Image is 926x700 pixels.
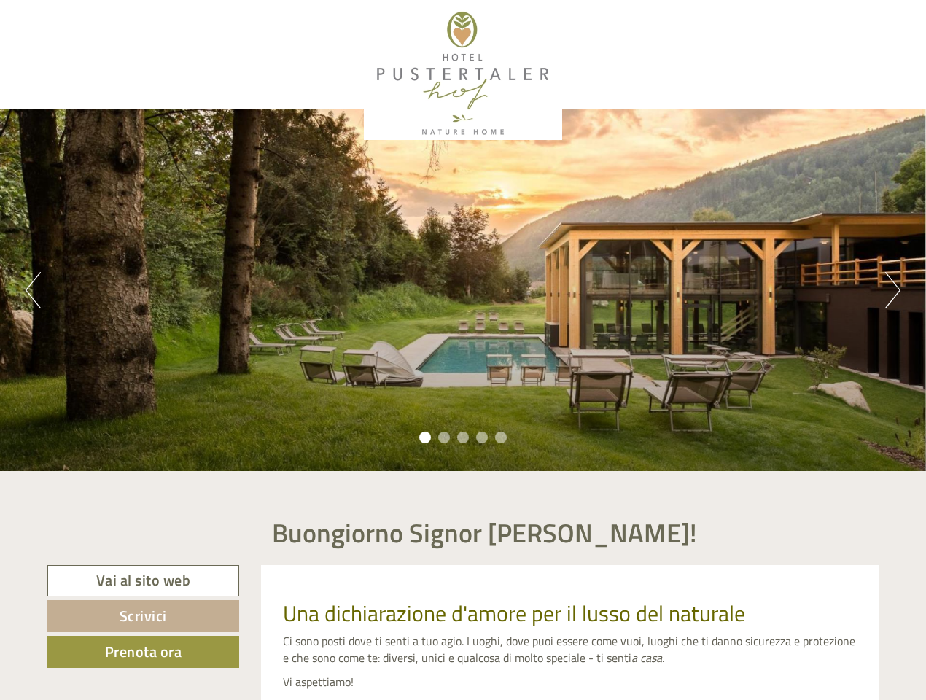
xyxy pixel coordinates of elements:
[283,674,857,691] p: Vi aspettiamo!
[283,633,857,666] p: Ci sono posti dove ti senti a tuo agio. Luoghi, dove puoi essere come vuoi, luoghi che ti danno s...
[26,272,41,308] button: Previous
[640,649,662,666] em: casa
[47,565,239,596] a: Vai al sito web
[272,518,697,548] h1: Buongiorno Signor [PERSON_NAME]!
[283,596,745,630] span: Una dichiarazione d'amore per il lusso del naturale
[885,272,900,308] button: Next
[47,600,239,632] a: Scrivici
[47,636,239,668] a: Prenota ora
[631,649,637,666] em: a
